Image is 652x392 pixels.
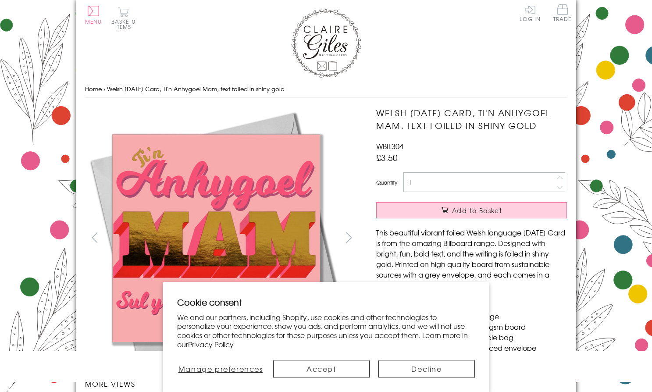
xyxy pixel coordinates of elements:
[273,360,370,378] button: Accept
[188,339,234,349] a: Privacy Policy
[553,4,572,23] a: Trade
[452,206,502,215] span: Add to Basket
[177,296,475,308] h2: Cookie consent
[339,228,359,247] button: next
[378,360,475,378] button: Decline
[178,363,263,374] span: Manage preferences
[376,202,567,218] button: Add to Basket
[177,313,475,349] p: We and our partners, including Shopify, use cookies and other technologies to personalize your ex...
[376,151,398,164] span: £3.50
[85,80,567,98] nav: breadcrumbs
[177,360,264,378] button: Manage preferences
[376,141,403,151] span: WBIL304
[376,178,397,186] label: Quantity
[107,85,285,93] span: Welsh [DATE] Card, Ti'n Anhygoel Mam, text foiled in shiny gold
[376,227,567,290] p: This beautiful vibrant foiled Welsh language [DATE] Card is from the amazing Billboard range. Des...
[111,7,135,29] button: Basket0 items
[85,378,359,389] h3: More views
[115,18,135,31] span: 0 items
[85,85,102,93] a: Home
[376,107,567,132] h1: Welsh [DATE] Card, Ti'n Anhygoel Mam, text foiled in shiny gold
[85,18,102,25] span: Menu
[553,4,572,21] span: Trade
[85,6,102,24] button: Menu
[520,4,541,21] a: Log In
[103,85,105,93] span: ›
[85,107,348,370] img: Welsh Mother's Day Card, Ti'n Anhygoel Mam, text foiled in shiny gold
[85,228,105,247] button: prev
[291,9,361,78] img: Claire Giles Greetings Cards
